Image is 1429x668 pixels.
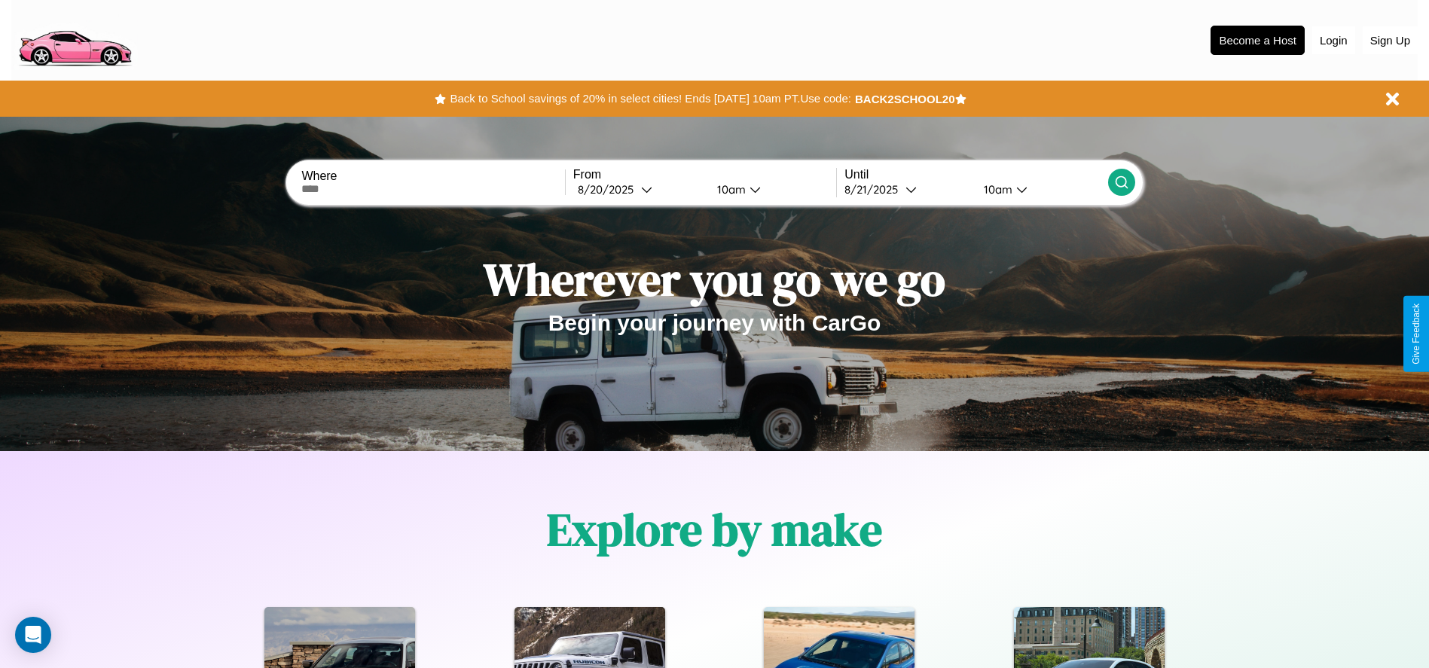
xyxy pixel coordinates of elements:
[15,617,51,653] div: Open Intercom Messenger
[1411,303,1421,365] div: Give Feedback
[301,169,564,183] label: Where
[972,181,1108,197] button: 10am
[578,182,641,197] div: 8 / 20 / 2025
[855,93,955,105] b: BACK2SCHOOL20
[1312,26,1355,54] button: Login
[547,499,882,560] h1: Explore by make
[1211,26,1305,55] button: Become a Host
[705,181,837,197] button: 10am
[446,88,854,109] button: Back to School savings of 20% in select cities! Ends [DATE] 10am PT.Use code:
[710,182,750,197] div: 10am
[844,168,1107,181] label: Until
[573,168,836,181] label: From
[11,8,138,70] img: logo
[976,182,1016,197] div: 10am
[1363,26,1418,54] button: Sign Up
[573,181,705,197] button: 8/20/2025
[844,182,905,197] div: 8 / 21 / 2025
